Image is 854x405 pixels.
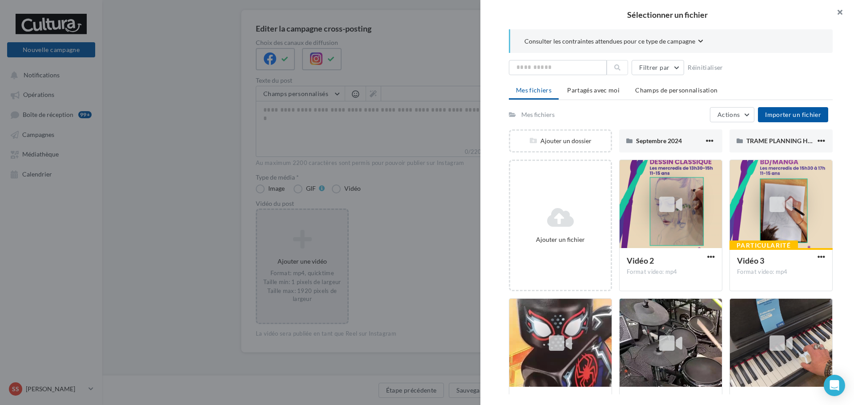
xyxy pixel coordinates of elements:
div: Ajouter un fichier [514,235,607,244]
span: Mes fichiers [516,86,552,94]
span: 1756226625587 [627,394,685,404]
span: Consulter les contraintes attendues pour ce type de campagne [524,37,695,46]
button: Filtrer par [632,60,684,75]
div: Format video: mp4 [627,268,715,276]
span: Champs de personnalisation [635,86,717,94]
span: 1755531699674 [737,394,795,404]
span: Vidéo 3 [737,256,764,265]
span: Importer un fichier [765,111,821,118]
h2: Sélectionner un fichier [495,11,840,19]
button: Actions [710,107,754,122]
div: Particularité [729,241,798,250]
span: 1757336793610 [516,394,574,404]
button: Réinitialiser [684,62,727,73]
div: Mes fichiers [521,110,555,119]
span: Vidéo 2 [627,256,654,265]
div: Open Intercom Messenger [824,375,845,396]
span: Actions [717,111,740,118]
div: Format video: mp4 [737,268,825,276]
span: Septembre 2024 [636,137,682,144]
div: Ajouter un dossier [510,136,611,145]
button: Importer un fichier [758,107,828,122]
span: Partagés avec moi [567,86,620,94]
button: Consulter les contraintes attendues pour ce type de campagne [524,36,703,48]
